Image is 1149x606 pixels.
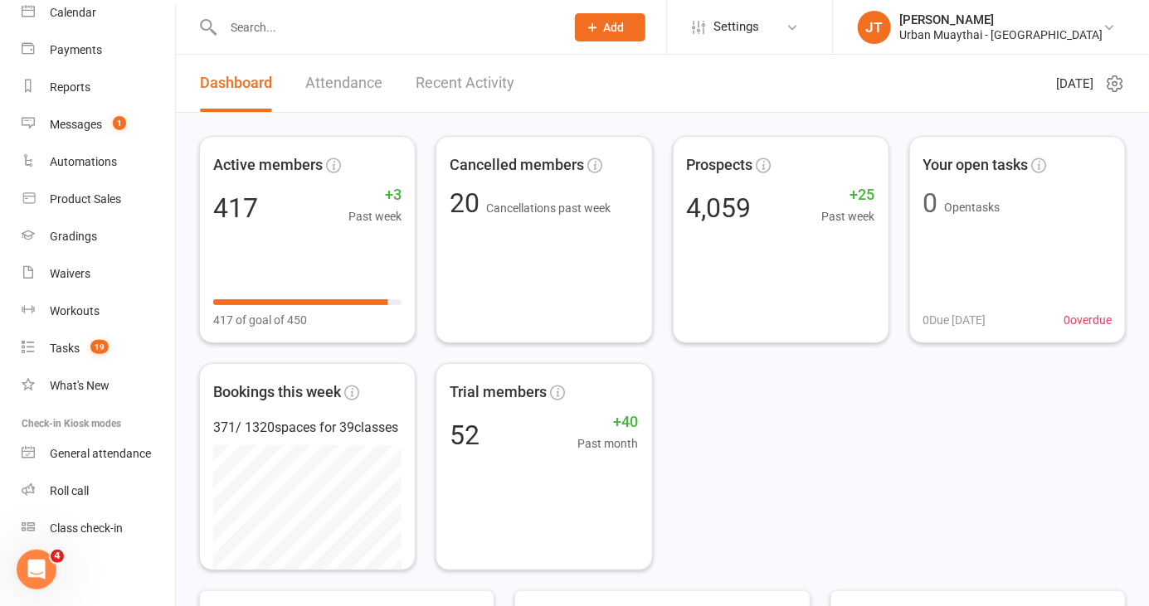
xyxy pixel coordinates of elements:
[305,55,382,112] a: Attendance
[50,192,121,206] div: Product Sales
[22,143,175,181] a: Automations
[416,55,514,112] a: Recent Activity
[50,447,151,460] div: General attendance
[945,201,1001,214] span: Open tasks
[113,116,126,130] span: 1
[213,311,307,329] span: 417 of goal of 450
[213,153,323,177] span: Active members
[348,183,402,207] span: +3
[923,190,938,216] div: 0
[604,21,625,34] span: Add
[218,16,553,39] input: Search...
[858,11,891,44] div: JT
[22,367,175,405] a: What's New
[22,435,175,473] a: General attendance kiosk mode
[713,8,759,46] span: Settings
[822,183,875,207] span: +25
[50,230,97,243] div: Gradings
[22,330,175,367] a: Tasks 19
[50,155,117,168] div: Automations
[22,32,175,69] a: Payments
[899,12,1103,27] div: [PERSON_NAME]
[22,106,175,143] a: Messages 1
[50,342,80,355] div: Tasks
[22,218,175,255] a: Gradings
[578,410,639,434] span: +40
[200,55,272,112] a: Dashboard
[1064,311,1112,329] span: 0 overdue
[213,381,341,405] span: Bookings this week
[923,311,986,329] span: 0 Due [DATE]
[50,379,110,392] div: What's New
[575,13,645,41] button: Add
[50,304,100,318] div: Workouts
[578,434,639,453] span: Past month
[22,181,175,218] a: Product Sales
[899,27,1103,42] div: Urban Muaythai - [GEOGRAPHIC_DATA]
[51,550,64,563] span: 4
[22,293,175,330] a: Workouts
[923,153,1029,177] span: Your open tasks
[450,187,486,219] span: 20
[22,69,175,106] a: Reports
[450,381,547,405] span: Trial members
[687,153,753,177] span: Prospects
[50,484,89,497] div: Roll call
[450,422,480,448] div: 52
[1056,74,1093,94] span: [DATE]
[213,417,402,439] div: 371 / 1320 spaces for 39 classes
[22,255,175,293] a: Waivers
[22,473,175,510] a: Roll call
[822,207,875,225] span: Past week
[90,340,109,354] span: 19
[50,521,123,535] div: Class check-in
[50,80,90,94] div: Reports
[50,43,102,56] div: Payments
[450,153,584,177] span: Cancelled members
[22,510,175,547] a: Class kiosk mode
[348,207,402,225] span: Past week
[50,118,102,131] div: Messages
[486,201,611,215] span: Cancellations past week
[50,6,96,19] div: Calendar
[213,195,258,221] div: 417
[687,195,752,221] div: 4,059
[50,267,90,280] div: Waivers
[17,550,56,589] iframe: Intercom live chat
